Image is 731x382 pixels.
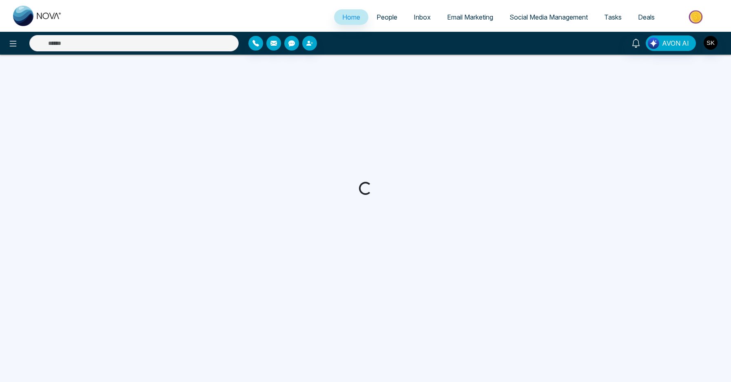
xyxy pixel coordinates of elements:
img: Nova CRM Logo [13,6,62,26]
a: Social Media Management [501,9,596,25]
span: Home [342,13,360,21]
a: Inbox [405,9,439,25]
img: Market-place.gif [667,8,726,26]
img: User Avatar [704,36,718,50]
a: Deals [630,9,663,25]
button: AVON AI [646,35,696,51]
span: AVON AI [662,38,689,48]
a: Home [334,9,368,25]
span: Email Marketing [447,13,493,21]
a: People [368,9,405,25]
span: Tasks [604,13,622,21]
span: Deals [638,13,655,21]
span: People [377,13,397,21]
img: Lead Flow [648,38,659,49]
span: Social Media Management [509,13,588,21]
span: Inbox [414,13,431,21]
a: Email Marketing [439,9,501,25]
a: Tasks [596,9,630,25]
